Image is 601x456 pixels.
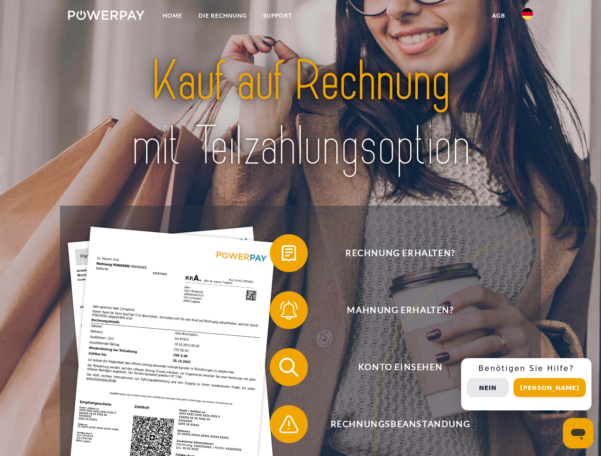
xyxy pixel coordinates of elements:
h3: Benötigen Sie Hilfe? [467,364,586,373]
img: qb_bill.svg [277,241,301,265]
a: SUPPORT [255,7,300,24]
button: Nein [467,378,509,397]
button: [PERSON_NAME] [513,378,586,397]
iframe: Schaltfläche zum Öffnen des Messaging-Fensters [563,418,593,448]
button: Mahnung erhalten? [270,291,517,329]
a: agb [484,7,513,24]
span: Konto einsehen [284,348,517,386]
a: Home [155,7,190,24]
img: qb_warning.svg [277,412,301,436]
button: Konto einsehen [270,348,517,386]
img: qb_search.svg [277,355,301,379]
button: Rechnungsbeanstandung [270,405,517,443]
img: title-powerpay_de.svg [91,46,510,182]
span: Rechnungsbeanstandung [284,405,517,443]
img: logo-powerpay-white.svg [68,10,145,20]
a: DIE RECHNUNG [190,7,255,24]
div: Schnellhilfe [461,358,591,410]
span: Mahnung erhalten? [284,291,517,329]
button: Rechnung erhalten? [270,234,517,272]
img: qb_bell.svg [277,298,301,322]
img: de [522,8,533,19]
span: Rechnung erhalten? [284,234,517,272]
